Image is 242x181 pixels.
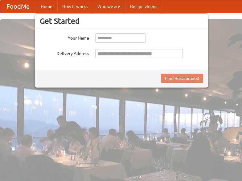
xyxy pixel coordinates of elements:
[40,16,203,26] h3: Get Started
[0,0,36,13] a: FoodMe
[40,33,89,41] label: Your Name
[125,0,162,13] a: Recipe videos
[40,49,89,57] label: Delivery Address
[57,0,92,13] a: How it works
[92,0,125,13] a: Who we are
[36,0,57,13] a: Home
[161,74,203,83] button: Find Restaurants!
